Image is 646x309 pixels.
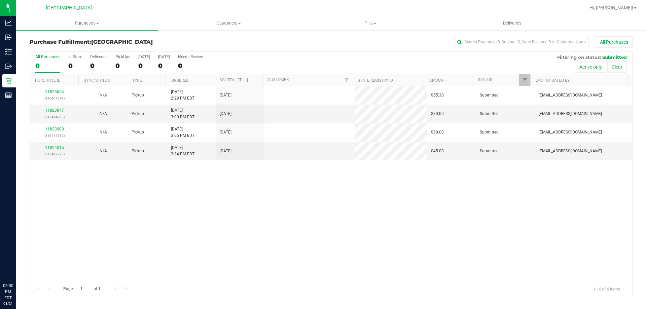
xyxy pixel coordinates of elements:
a: Tills [299,16,441,30]
a: Filter [341,74,352,86]
div: 0 [178,62,203,70]
span: Deliveries [494,20,531,26]
button: Clear [607,61,627,73]
span: [DATE] 3:24 PM EDT [171,145,194,157]
span: Page of 1 [58,284,106,294]
inline-svg: Inbound [5,34,12,41]
span: Submitted [480,111,499,117]
a: Purchases [16,16,158,30]
button: N/A [100,92,107,99]
div: Needs Review [178,54,203,59]
inline-svg: Retail [5,77,12,84]
inline-svg: Reports [5,92,12,99]
a: Ordered [171,78,189,83]
div: Deliveries [90,54,107,59]
span: Not Applicable [100,93,107,98]
a: 11823909 [45,127,64,131]
span: $80.00 [431,111,444,117]
a: Scheduled [220,78,250,82]
a: Sync Status [84,78,110,83]
p: (316417362) [34,132,75,139]
span: Filtering on status: [557,54,601,60]
p: (316422726) [34,151,75,157]
span: Customers [158,20,299,26]
span: Not Applicable [100,130,107,134]
a: 11823877 [45,108,64,113]
span: [DATE] 3:06 PM EDT [171,126,194,139]
span: [DATE] [220,92,231,99]
span: [DATE] 2:29 PM EDT [171,89,194,102]
span: Tills [300,20,441,26]
div: 0 [35,62,60,70]
button: N/A [100,129,107,136]
span: [DATE] [220,148,231,154]
button: Active only [575,61,606,73]
iframe: Resource center [7,255,27,275]
span: [EMAIL_ADDRESS][DOMAIN_NAME] [539,111,602,117]
span: Hi, [PERSON_NAME]! [589,5,633,10]
span: Not Applicable [100,149,107,153]
div: PickUps [115,54,130,59]
span: Submitted [480,129,499,136]
span: Not Applicable [100,111,107,116]
a: Purchase ID [35,78,61,83]
p: (316407043) [34,95,75,102]
div: 0 [68,62,82,70]
p: 08/21 [3,301,13,306]
a: State Registry ID [358,78,393,83]
div: 0 [138,62,150,70]
span: [GEOGRAPHIC_DATA] [91,39,153,45]
span: Pickup [132,111,144,117]
div: 0 [115,62,130,70]
span: [GEOGRAPHIC_DATA] [46,5,92,11]
div: All Purchases [35,54,60,59]
span: [DATE] [220,111,231,117]
iframe: Resource center unread badge [20,254,28,262]
div: [DATE] [158,54,170,59]
span: $55.30 [431,92,444,99]
a: Type [132,78,142,83]
div: 0 [90,62,107,70]
span: Submitted [480,148,499,154]
div: In Store [68,54,82,59]
span: Pickup [132,129,144,136]
button: All Purchases [596,36,633,48]
span: $60.00 [431,129,444,136]
inline-svg: Inventory [5,48,12,55]
button: N/A [100,111,107,117]
div: 0 [158,62,170,70]
span: Submitted [480,92,499,99]
span: [DATE] [220,129,231,136]
span: 1 - 4 of 4 items [588,284,625,294]
a: Amount [429,78,446,83]
p: 03:30 PM EDT [3,283,13,301]
span: Pickup [132,148,144,154]
a: Last Updated By [536,78,570,83]
input: 1 [77,284,89,294]
a: 11824015 [45,145,64,150]
button: N/A [100,148,107,154]
a: Status [478,77,492,82]
a: Customers [158,16,299,30]
div: [DATE] [138,54,150,59]
input: Search Purchase ID, Original ID, State Registry ID or Customer Name... [454,37,589,47]
a: Customer [268,77,289,82]
span: Submitted [602,54,627,60]
a: 11823654 [45,89,64,94]
inline-svg: Outbound [5,63,12,70]
span: [EMAIL_ADDRESS][DOMAIN_NAME] [539,129,602,136]
p: (316414785) [34,114,75,120]
a: Deliveries [441,16,583,30]
span: [EMAIL_ADDRESS][DOMAIN_NAME] [539,148,602,154]
span: [DATE] 3:00 PM EDT [171,107,194,120]
span: Pickup [132,92,144,99]
span: [EMAIL_ADDRESS][DOMAIN_NAME] [539,92,602,99]
h3: Purchase Fulfillment: [30,39,230,45]
span: Purchases [16,20,158,26]
inline-svg: Analytics [5,20,12,26]
span: $45.00 [431,148,444,154]
a: Filter [519,74,530,86]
